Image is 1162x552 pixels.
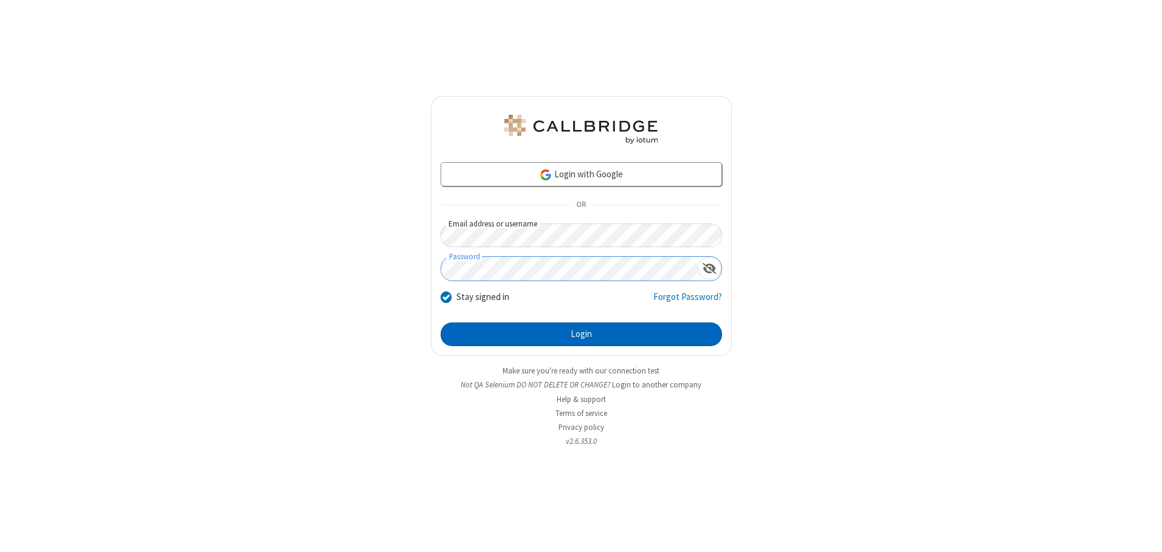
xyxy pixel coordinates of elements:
a: Help & support [557,394,606,404]
a: Terms of service [555,408,607,418]
img: google-icon.png [539,168,552,182]
a: Login with Google [441,162,722,186]
button: Login to another company [612,379,701,390]
a: Make sure you're ready with our connection test [503,366,659,376]
a: Forgot Password? [653,290,722,313]
li: Not QA Selenium DO NOT DELETE OR CHANGE? [431,379,732,390]
input: Email address or username [441,223,722,247]
img: QA Selenium DO NOT DELETE OR CHANGE [502,115,660,144]
a: Privacy policy [559,422,604,432]
li: v2.6.353.0 [431,435,732,447]
span: OR [571,197,591,214]
label: Stay signed in [456,290,509,304]
button: Login [441,322,722,347]
input: Password [441,257,698,281]
div: Show password [698,257,721,279]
